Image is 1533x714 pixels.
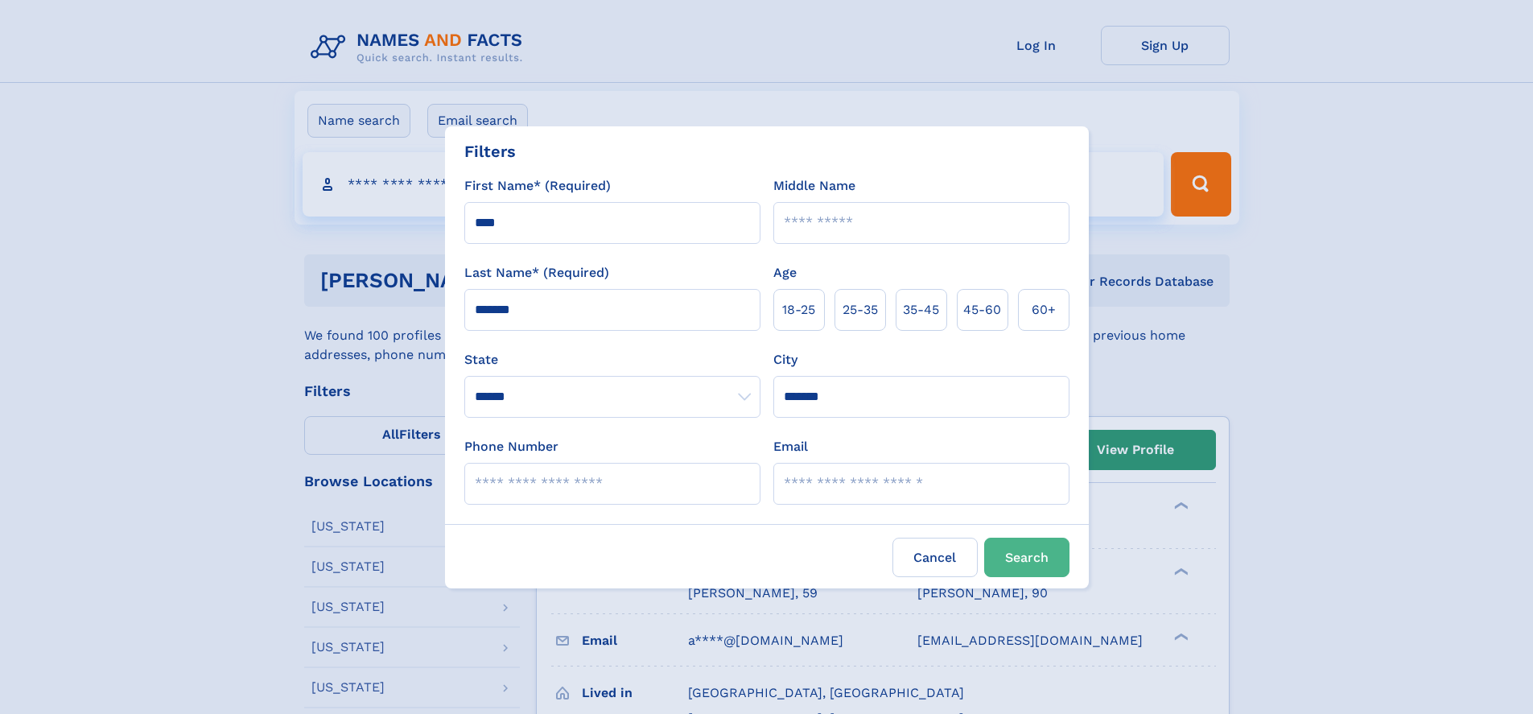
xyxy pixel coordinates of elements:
[464,139,516,163] div: Filters
[892,538,978,577] label: Cancel
[773,437,808,456] label: Email
[903,300,939,320] span: 35‑45
[464,263,609,283] label: Last Name* (Required)
[1032,300,1056,320] span: 60+
[773,263,797,283] label: Age
[464,437,558,456] label: Phone Number
[782,300,815,320] span: 18‑25
[773,350,797,369] label: City
[963,300,1001,320] span: 45‑60
[773,176,855,196] label: Middle Name
[464,176,611,196] label: First Name* (Required)
[984,538,1069,577] button: Search
[843,300,878,320] span: 25‑35
[464,350,760,369] label: State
